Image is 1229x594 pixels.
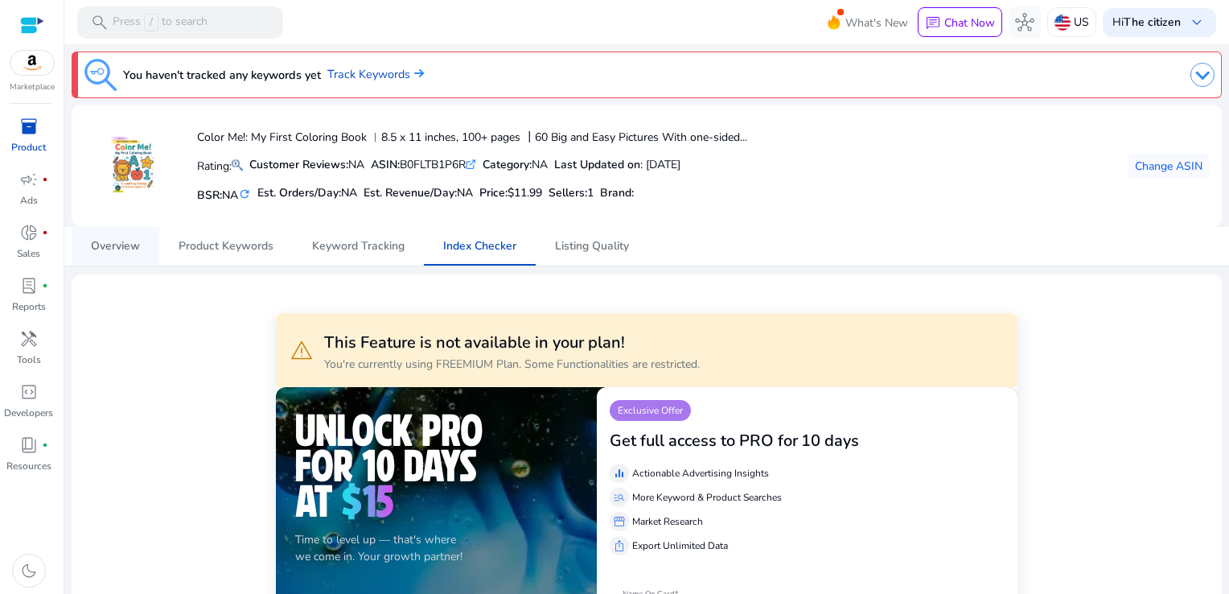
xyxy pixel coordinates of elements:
img: amazon.svg [10,51,54,75]
p: US [1074,8,1089,36]
span: Listing Quality [555,241,629,252]
img: 61gCgOGaO9L.jpg [103,136,163,196]
b: Customer Reviews: [249,157,348,172]
p: Resources [6,459,51,473]
div: NA [249,156,364,173]
button: chatChat Now [918,7,1002,38]
button: Change ASIN [1128,153,1209,179]
h5: Price: [479,187,542,200]
span: NA [222,188,238,203]
span: keyboard_arrow_down [1187,13,1206,32]
span: campaign [19,170,39,189]
p: Export Unlimited Data [632,538,728,553]
span: code_blocks [19,382,39,402]
button: hub [1009,6,1041,39]
p: Market Research [632,514,703,529]
span: handyman [19,329,39,349]
span: fiber_manual_record [42,283,48,289]
span: fiber_manual_record [42,442,48,448]
span: inventory_2 [19,117,39,136]
b: ASIN: [371,157,400,172]
p: Press to search [113,14,208,31]
p: Product [11,140,46,155]
span: hub [1015,13,1034,32]
img: keyword-tracking.svg [84,59,117,91]
span: Change ASIN [1135,158,1202,175]
span: Index Checker [443,241,516,252]
span: What's New [845,9,908,37]
p: More Keyword & Product Searches [632,490,782,505]
span: lab_profile [19,276,39,295]
h3: Get full access to PRO for [610,431,798,451]
span: NA [341,185,357,200]
p: Actionable Advertising Insights [632,466,769,481]
p: Rating: [197,155,243,175]
div: B0FLTB1P6R [371,156,476,173]
span: / [144,14,158,31]
p: Developers [4,406,53,420]
p: Time to level up — that's where we come in. Your growth partner! [295,531,578,565]
p: You're currently using FREEMIUM Plan. Some Functionalities are restricted. [324,356,700,373]
span: ios_share [613,539,626,552]
h3: This Feature is not available in your plan! [324,333,700,353]
h3: 10 days [801,431,859,451]
span: warning [289,337,314,363]
a: Track Keywords [327,66,424,84]
h5: Est. Orders/Day: [257,187,357,200]
img: us.svg [1054,14,1071,31]
b: Last Updated on [554,157,640,172]
h5: Sellers: [549,187,594,200]
span: equalizer [613,467,626,480]
p: Reports [12,299,46,314]
span: donut_small [19,223,39,242]
div: : [DATE] [554,156,680,173]
span: 1 [587,185,594,200]
p: Sales [17,246,40,261]
span: $11.99 [508,185,542,200]
span: book_4 [19,435,39,455]
span: fiber_manual_record [42,229,48,236]
p: Marketplace [10,81,55,93]
p: Tools [17,353,41,367]
span: Brand [600,185,631,200]
p: Exclusive Offer [610,400,691,421]
b: The citizen [1124,14,1181,30]
span: manage_search [613,491,626,504]
mat-icon: refresh [238,187,251,202]
span: Product Keywords [179,241,273,252]
span: chat [925,15,941,31]
h5: Est. Revenue/Day: [364,187,473,200]
p: Hi [1112,17,1181,28]
p: Ads [20,193,38,208]
span: NA [457,185,473,200]
span: search [90,13,109,32]
span: dark_mode [19,561,39,580]
span: Overview [91,241,140,252]
b: Category: [483,157,532,172]
h4: Color Me!: My First Coloring Book ︱8.5 x 11 inches, 100+ pages ┃60 Big and Easy Pictures With one... [197,131,747,145]
h3: You haven't tracked any keywords yet [123,65,321,85]
span: Keyword Tracking [312,241,405,252]
h5: BSR: [197,185,251,203]
p: Chat Now [944,15,995,31]
span: storefront [613,515,626,528]
img: dropdown-arrow.svg [1190,63,1215,87]
div: NA [483,156,548,173]
span: fiber_manual_record [42,176,48,183]
img: arrow-right.svg [410,68,424,78]
h5: : [600,187,634,200]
